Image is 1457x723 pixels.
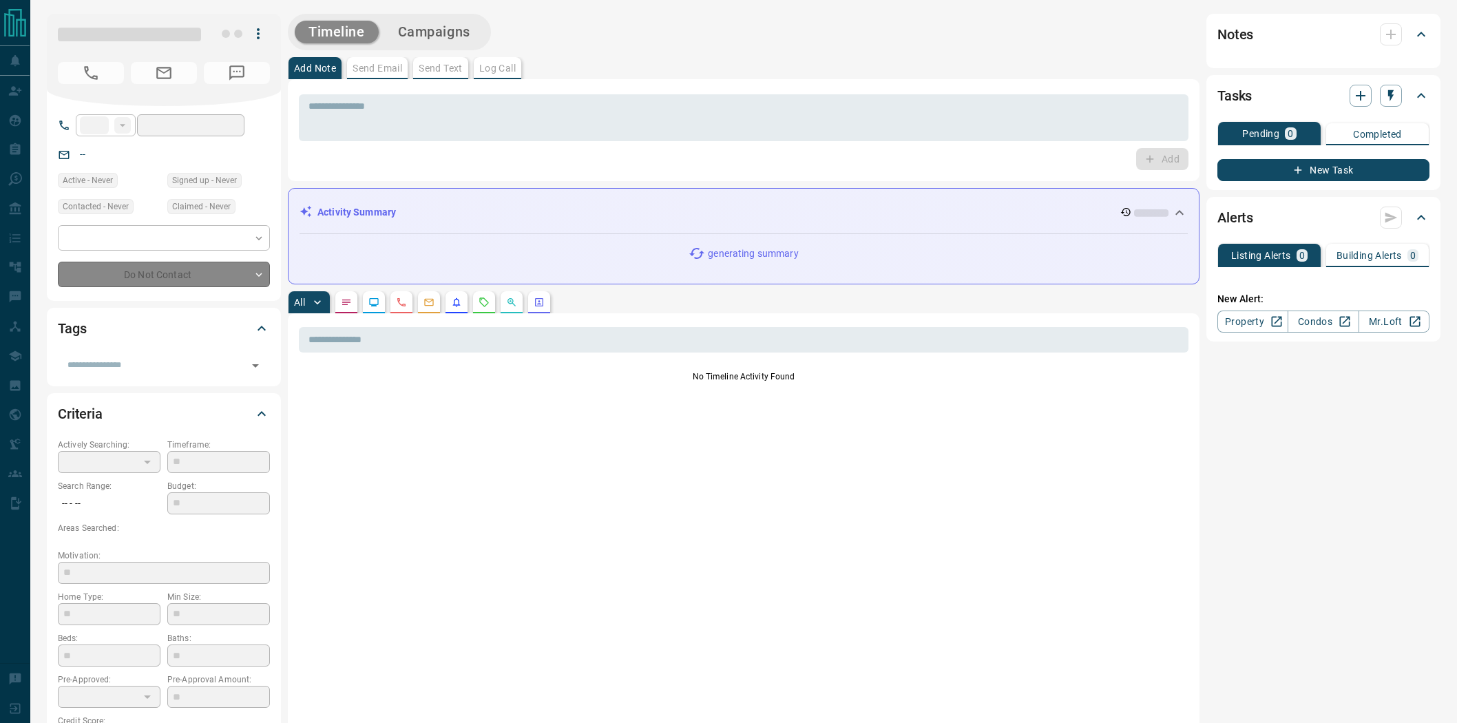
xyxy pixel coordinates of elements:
[1217,201,1429,234] div: Alerts
[58,403,103,425] h2: Criteria
[58,632,160,645] p: Beds:
[451,297,462,308] svg: Listing Alerts
[167,673,270,686] p: Pre-Approval Amount:
[317,205,396,220] p: Activity Summary
[1217,159,1429,181] button: New Task
[506,297,517,308] svg: Opportunities
[1410,251,1416,260] p: 0
[1217,292,1429,306] p: New Alert:
[368,297,379,308] svg: Lead Browsing Activity
[63,174,113,187] span: Active - Never
[384,21,484,43] button: Campaigns
[58,312,270,345] div: Tags
[80,149,85,160] a: --
[300,200,1188,225] div: Activity Summary
[131,62,197,84] span: No Email
[58,439,160,451] p: Actively Searching:
[708,247,798,261] p: generating summary
[1231,251,1291,260] p: Listing Alerts
[167,480,270,492] p: Budget:
[58,62,124,84] span: No Number
[63,200,129,213] span: Contacted - Never
[58,492,160,515] p: -- - --
[167,632,270,645] p: Baths:
[172,174,237,187] span: Signed up - Never
[479,297,490,308] svg: Requests
[1288,311,1359,333] a: Condos
[423,297,434,308] svg: Emails
[396,297,407,308] svg: Calls
[294,63,336,73] p: Add Note
[1217,18,1429,51] div: Notes
[204,62,270,84] span: No Number
[1217,85,1252,107] h2: Tasks
[58,480,160,492] p: Search Range:
[1217,23,1253,45] h2: Notes
[534,297,545,308] svg: Agent Actions
[341,297,352,308] svg: Notes
[58,317,86,339] h2: Tags
[1359,311,1429,333] a: Mr.Loft
[58,673,160,686] p: Pre-Approved:
[1337,251,1402,260] p: Building Alerts
[1288,129,1293,138] p: 0
[58,397,270,430] div: Criteria
[58,522,270,534] p: Areas Searched:
[58,549,270,562] p: Motivation:
[1217,311,1288,333] a: Property
[1217,79,1429,112] div: Tasks
[295,21,379,43] button: Timeline
[246,356,265,375] button: Open
[1299,251,1305,260] p: 0
[58,591,160,603] p: Home Type:
[294,297,305,307] p: All
[167,439,270,451] p: Timeframe:
[58,262,270,287] div: Do Not Contact
[167,591,270,603] p: Min Size:
[1353,129,1402,139] p: Completed
[299,370,1188,383] p: No Timeline Activity Found
[1217,207,1253,229] h2: Alerts
[172,200,231,213] span: Claimed - Never
[1242,129,1279,138] p: Pending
